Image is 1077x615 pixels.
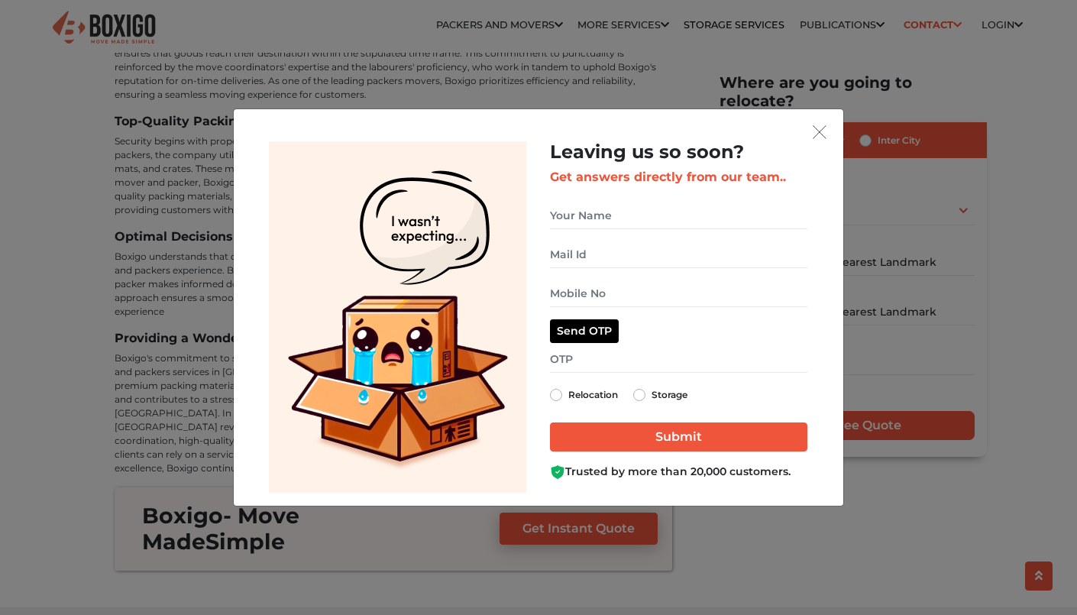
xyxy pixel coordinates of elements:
[269,141,527,494] img: Lead Welcome Image
[550,141,807,163] h2: Leaving us so soon?
[550,346,807,373] input: OTP
[568,386,618,404] label: Relocation
[813,125,826,139] img: exit
[652,386,687,404] label: Storage
[550,170,807,184] h3: Get answers directly from our team..
[550,241,807,268] input: Mail Id
[550,422,807,452] input: Submit
[550,464,807,480] div: Trusted by more than 20,000 customers.
[550,280,807,307] input: Mobile No
[550,319,619,343] button: Send OTP
[550,464,565,480] img: Boxigo Customer Shield
[550,202,807,229] input: Your Name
